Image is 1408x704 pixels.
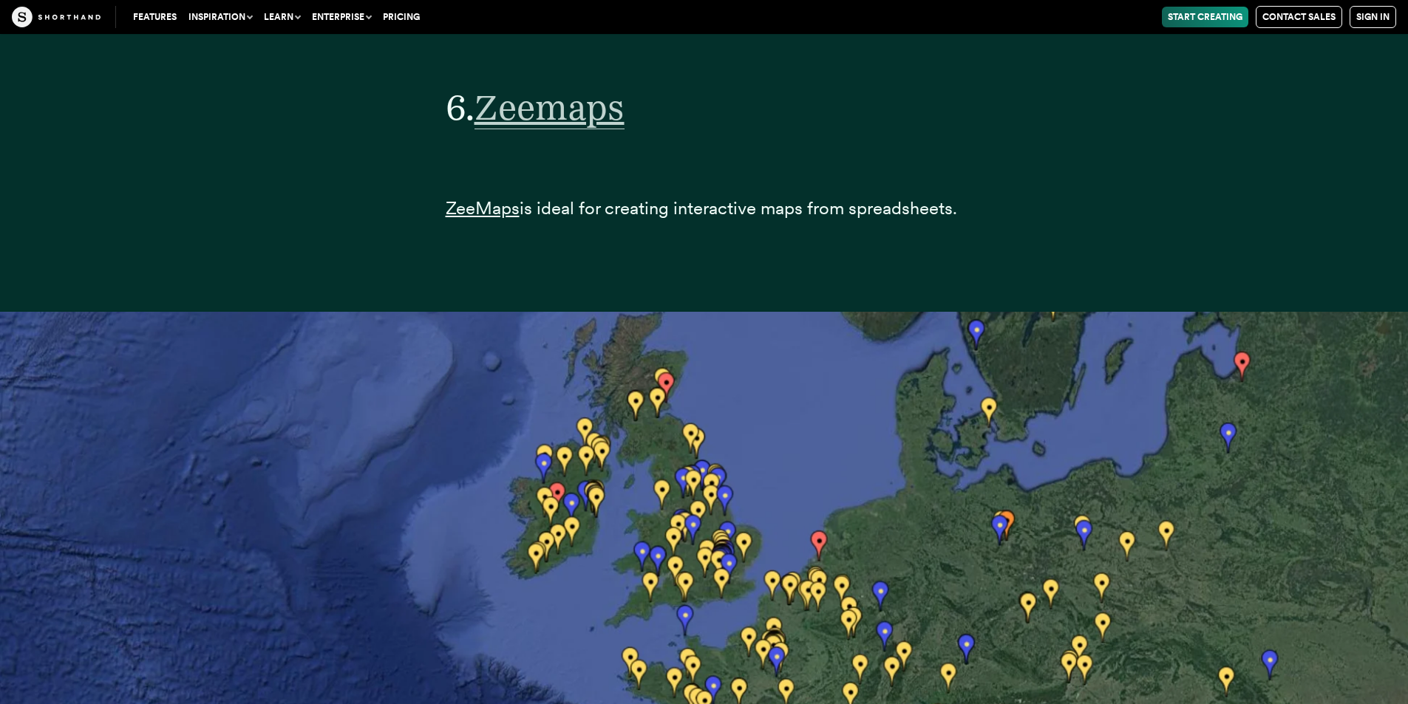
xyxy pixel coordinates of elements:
a: Pricing [377,7,426,27]
a: Features [127,7,183,27]
a: Sign in [1350,6,1396,28]
img: The Craft [12,7,101,27]
a: Start Creating [1162,7,1248,27]
a: ZeeMaps [446,197,520,219]
button: Inspiration [183,7,258,27]
button: Enterprise [306,7,377,27]
span: is ideal for creating interactive maps from spreadsheets. [520,197,957,219]
a: Contact Sales [1256,6,1342,28]
span: 6. [446,86,475,129]
button: Learn [258,7,306,27]
a: Zeemaps [475,86,625,129]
